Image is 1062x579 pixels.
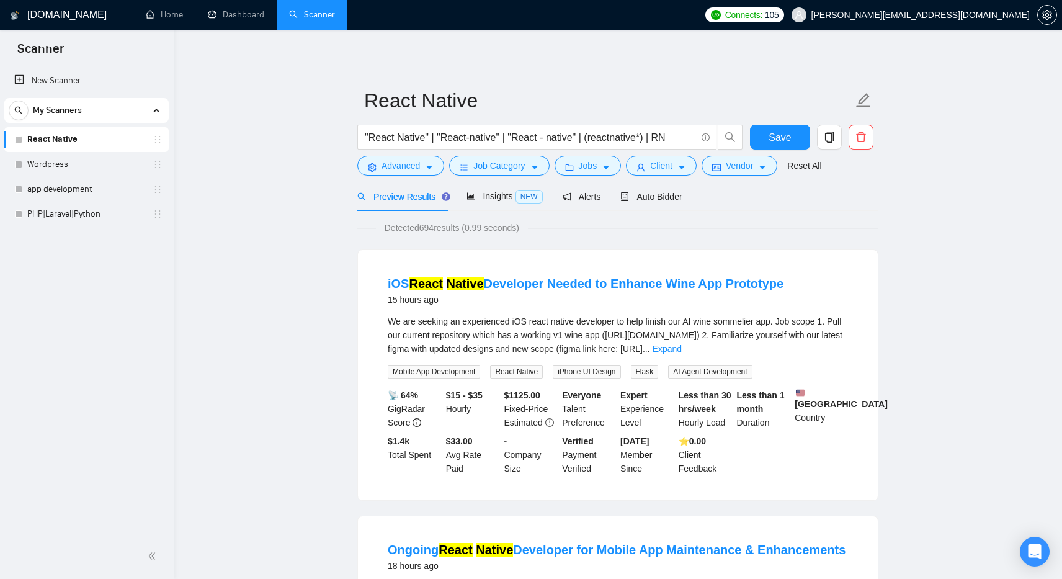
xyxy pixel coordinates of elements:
[357,156,444,176] button: settingAdvancedcaret-down
[365,130,696,145] input: Search Freelance Jobs...
[357,192,447,202] span: Preview Results
[439,543,472,557] mark: React
[444,388,502,429] div: Hourly
[148,550,160,562] span: double-left
[620,390,648,400] b: Expert
[849,132,873,143] span: delete
[579,159,597,173] span: Jobs
[4,68,169,93] li: New Scanner
[676,388,734,429] div: Hourly Load
[769,130,791,145] span: Save
[446,390,483,400] b: $15 - $35
[725,8,762,22] span: Connects:
[289,9,335,20] a: searchScanner
[466,191,542,201] span: Insights
[4,98,169,227] li: My Scanners
[388,390,418,400] b: 📡 64%
[679,390,731,414] b: Less than 30 hrs/week
[636,163,645,172] span: user
[388,277,783,290] a: iOSReact NativeDeveloper Needed to Enhance Wine App Prototype
[388,365,480,379] span: Mobile App Development
[718,125,743,150] button: search
[388,543,846,557] a: OngoingReact NativeDeveloper for Mobile App Maintenance & Enhancements
[792,388,850,429] div: Country
[765,8,779,22] span: 105
[795,388,888,409] b: [GEOGRAPHIC_DATA]
[855,92,872,109] span: edit
[388,315,848,356] div: We are seeking an experienced iOS react native developer to help finish our AI wine sommelier app...
[382,159,420,173] span: Advanced
[449,156,549,176] button: barsJob Categorycaret-down
[153,209,163,219] span: holder
[758,163,767,172] span: caret-down
[530,163,539,172] span: caret-down
[385,434,444,475] div: Total Spent
[1038,10,1056,20] span: setting
[545,418,554,427] span: exclamation-circle
[409,277,442,290] mark: React
[737,390,785,414] b: Less than 1 month
[440,191,452,202] div: Tooltip anchor
[668,365,752,379] span: AI Agent Development
[466,192,475,200] span: area-chart
[565,163,574,172] span: folder
[9,106,28,115] span: search
[553,365,620,379] span: iPhone UI Design
[33,98,82,123] span: My Scanners
[560,388,618,429] div: Talent Preference
[153,135,163,145] span: holder
[676,434,734,475] div: Client Feedback
[515,190,543,204] span: NEW
[795,11,803,19] span: user
[563,192,571,201] span: notification
[817,125,842,150] button: copy
[208,9,264,20] a: dashboardDashboard
[560,434,618,475] div: Payment Verified
[620,436,649,446] b: [DATE]
[460,163,468,172] span: bars
[27,177,145,202] a: app development
[368,163,377,172] span: setting
[711,10,721,20] img: upwork-logo.png
[618,388,676,429] div: Experience Level
[476,543,513,557] mark: Native
[712,163,721,172] span: idcard
[7,40,74,66] span: Scanner
[490,365,543,379] span: React Native
[796,388,805,397] img: 🇺🇸
[9,101,29,120] button: search
[562,390,601,400] b: Everyone
[502,388,560,429] div: Fixed-Price
[849,125,873,150] button: delete
[385,388,444,429] div: GigRadar Score
[602,163,610,172] span: caret-down
[502,434,560,475] div: Company Size
[702,156,777,176] button: idcardVendorcaret-down
[388,316,842,354] span: We are seeking an experienced iOS react native developer to help finish our AI wine sommelier app...
[504,436,507,446] b: -
[504,418,543,428] span: Estimated
[153,184,163,194] span: holder
[620,192,629,201] span: robot
[146,9,183,20] a: homeHome
[726,159,753,173] span: Vendor
[718,132,742,143] span: search
[27,202,145,227] a: PHP|Laravel|Python
[27,152,145,177] a: Wordpress
[388,436,409,446] b: $ 1.4k
[643,344,650,354] span: ...
[446,436,473,446] b: $33.00
[563,192,601,202] span: Alerts
[787,159,821,173] a: Reset All
[27,127,145,152] a: React Native
[679,436,706,446] b: ⭐️ 0.00
[11,6,19,25] img: logo
[677,163,686,172] span: caret-down
[1020,537,1050,567] div: Open Intercom Messenger
[650,159,672,173] span: Client
[357,192,366,201] span: search
[653,344,682,354] a: Expand
[444,434,502,475] div: Avg Rate Paid
[1037,5,1057,25] button: setting
[618,434,676,475] div: Member Since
